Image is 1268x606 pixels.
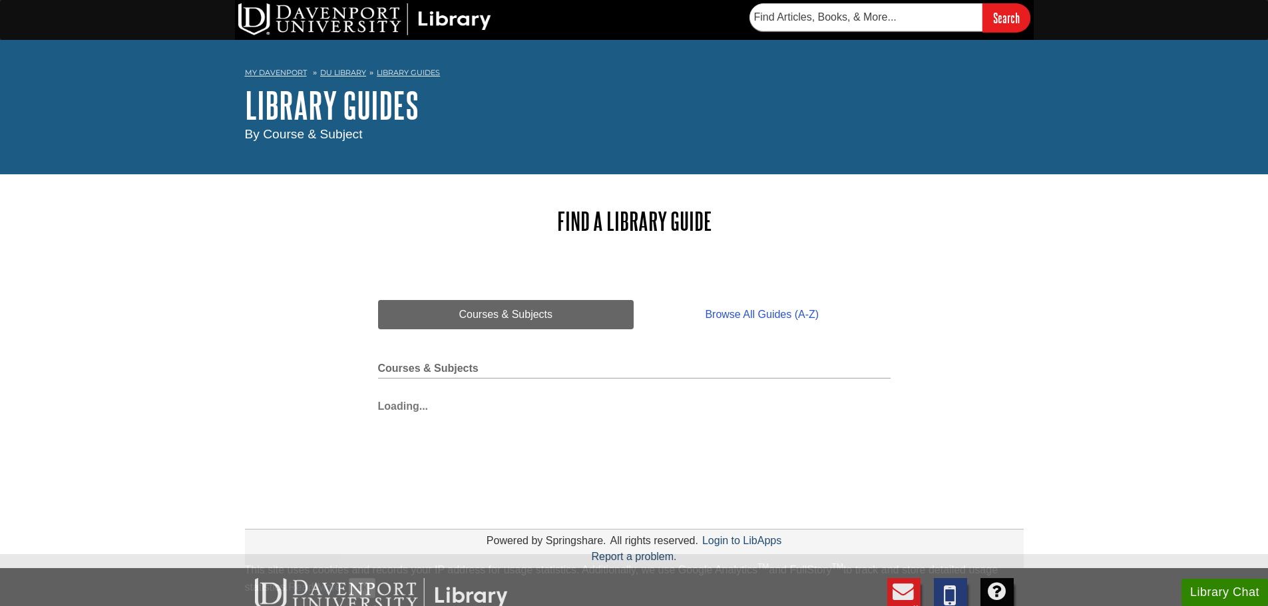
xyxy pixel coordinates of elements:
h1: Library Guides [245,85,1024,125]
sup: TM [832,562,843,571]
img: DU Library [238,3,491,35]
a: DU Library [320,68,366,77]
nav: breadcrumb [245,64,1024,85]
input: Search [982,3,1030,32]
a: Library Guides [377,68,440,77]
a: Login to LibApps [702,535,781,546]
a: My Davenport [245,67,307,78]
div: This site uses cookies and records your IP address for usage statistics. Additionally, we use Goo... [245,562,1024,598]
div: Loading... [378,392,891,414]
h2: Find a Library Guide [378,208,891,235]
div: By Course & Subject [245,125,1024,144]
div: Powered by Springshare. [485,535,608,546]
input: Find Articles, Books, & More... [749,3,982,31]
h2: Courses & Subjects [378,363,891,379]
button: Close [349,578,375,598]
a: Browse All Guides (A-Z) [634,300,890,329]
a: Read More [288,581,341,593]
div: All rights reserved. [608,535,700,546]
a: Courses & Subjects [378,300,634,329]
button: Library Chat [1181,579,1268,606]
sup: TM [757,562,769,571]
a: Report a problem. [591,551,676,562]
form: Searches DU Library's articles, books, and more [749,3,1030,32]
